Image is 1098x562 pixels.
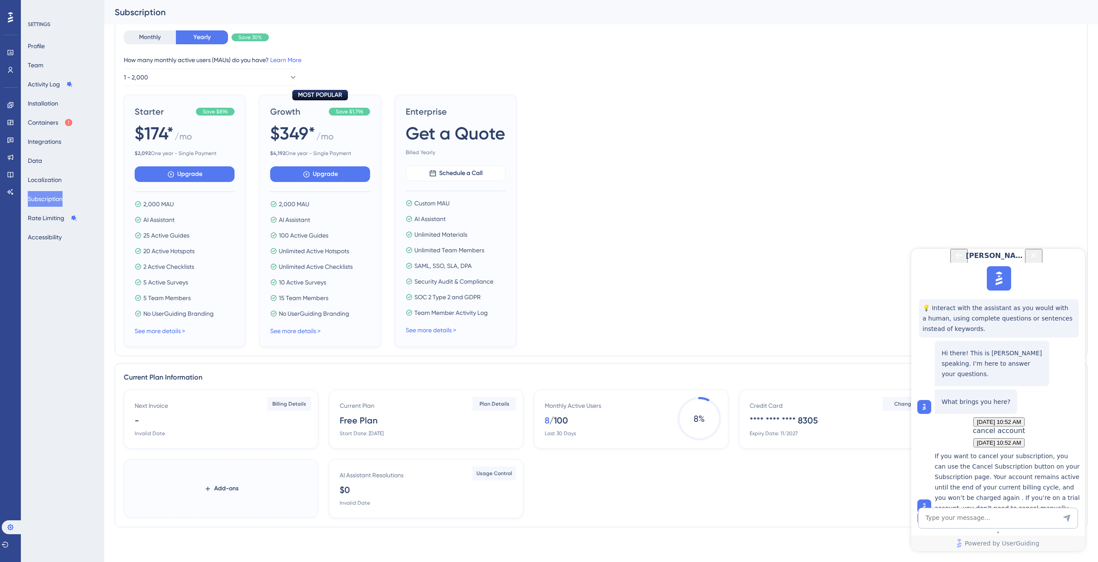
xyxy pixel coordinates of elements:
[238,34,262,41] span: Save 30%
[135,430,165,437] div: Invalid Date
[473,397,516,411] button: Plan Details
[143,199,174,209] span: 2,000 MAU
[124,55,1078,65] div: How many monthly active users (MAUs) do you have?
[135,414,139,426] div: -
[292,90,348,100] div: MOST POPULAR
[406,106,506,118] span: Enterprise
[414,261,472,271] span: SAML, SSO, SLA, DPA
[124,30,176,44] button: Monthly
[177,169,202,179] span: Upgrade
[473,466,516,480] button: Usage Control
[414,276,493,287] span: Security Audit & Compliance
[545,414,549,426] div: 8
[176,30,228,44] button: Yearly
[911,249,1085,551] iframe: UserGuiding AI Assistant
[406,149,506,156] span: Billed Yearly
[143,293,191,303] span: 5 Team Members
[135,121,174,145] span: $174*
[135,150,151,156] b: $ 2,092
[414,307,488,318] span: Team Member Activity Log
[279,293,328,303] span: 15 Team Members
[279,246,349,256] span: Unlimited Active Hotspots
[414,198,450,208] span: Custom MAU
[279,230,328,241] span: 100 Active Guides
[414,292,481,302] span: SOC 2 Type 2 and GDPR
[340,400,374,411] div: Current Plan
[124,372,1078,383] div: Current Plan Information
[135,166,235,182] button: Upgrade
[549,414,568,426] div: / 100
[203,108,228,115] span: Save $896
[545,400,601,411] div: Monthly Active Users
[279,308,349,319] span: No UserGuiding Branding
[143,246,195,256] span: 20 Active Hotspots
[124,69,298,86] button: 1 - 2,000
[143,308,214,319] span: No UserGuiding Branding
[894,400,914,407] span: Change
[414,229,467,240] span: Unlimited Materials
[268,397,311,411] button: Billing Details
[270,106,325,118] span: Growth
[883,397,926,411] button: Change
[143,277,188,288] span: 5 Active Surveys
[480,400,509,407] span: Plan Details
[279,261,353,272] span: Unlimited Active Checklists
[270,150,370,157] span: One year - Single Payment
[476,470,512,477] span: Usage Control
[135,150,235,157] span: One year - Single Payment
[135,400,168,411] div: Next Invoice
[272,400,306,407] span: Billing Details
[340,414,377,426] div: Free Plan
[143,215,175,225] span: AI Assistant
[270,166,370,182] button: Upgrade
[115,6,1066,18] div: Subscription
[340,499,370,506] div: Invalid Date
[135,106,192,118] span: Starter
[313,169,338,179] span: Upgrade
[279,199,309,209] span: 2,000 MAU
[316,130,334,146] span: / mo
[336,108,363,115] span: Save $1,796
[270,121,315,145] span: $349*
[414,245,484,255] span: Unlimited Team Members
[750,400,783,411] div: Credit Card
[124,72,148,83] span: 1 - 2,000
[270,56,301,63] a: Learn More
[750,430,798,437] div: Expiry Date: 11/2027
[135,327,185,334] a: See more details >
[406,165,506,181] button: Schedule a Call
[545,430,576,437] div: Last 30 Days
[190,481,252,496] button: Add-ons
[439,168,483,179] span: Schedule a Call
[214,483,238,494] span: Add-ons
[340,430,384,437] div: Start Date: [DATE]
[270,150,285,156] b: $ 4,192
[279,215,310,225] span: AI Assistant
[406,121,505,145] span: Get a Quote
[340,470,403,480] div: AI Assistant Resolutions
